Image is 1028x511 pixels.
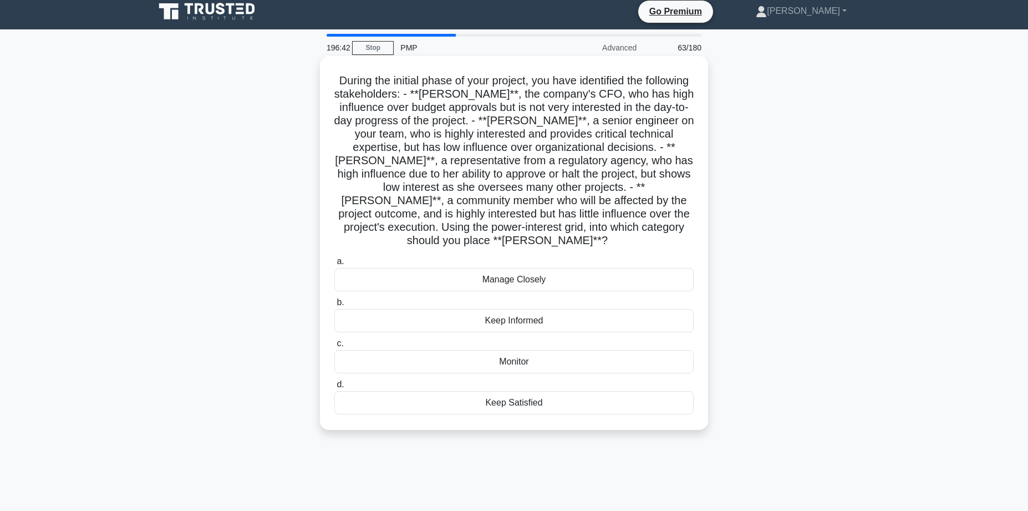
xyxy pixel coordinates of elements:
[337,297,344,307] span: b.
[334,350,694,373] div: Monitor
[337,256,344,266] span: a.
[337,338,343,348] span: c.
[334,309,694,332] div: Keep Informed
[337,380,344,389] span: d.
[643,4,709,18] a: Go Premium
[394,37,546,59] div: PMP
[546,37,643,59] div: Advanced
[334,391,694,414] div: Keep Satisfied
[643,37,708,59] div: 63/180
[352,41,394,55] a: Stop
[333,74,695,248] h5: During the initial phase of your project, you have identified the following stakeholders: - **[PE...
[334,268,694,291] div: Manage Closely
[320,37,352,59] div: 196:42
